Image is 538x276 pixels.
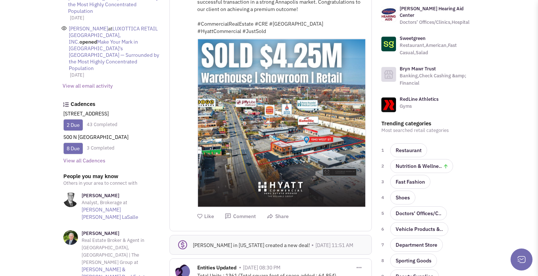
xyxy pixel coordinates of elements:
a: Fast Fashion [390,175,430,189]
h3: [PERSON_NAME] [82,192,160,199]
a: [STREET_ADDRESS] [63,110,109,117]
a: [PERSON_NAME] [PERSON_NAME] LaSalle [82,206,138,220]
span: [PERSON_NAME] [69,25,108,32]
a: Shoes [390,191,415,205]
p: Banking,Check Cashing &amp; Financial [400,72,478,87]
span: 8 [381,257,386,264]
a: Vehicle Products &.. [390,222,448,236]
button: Comment [225,213,256,220]
h3: Trending categories [381,120,478,127]
a: Nutrition & Wellne.. [390,159,453,173]
a: Department Store [390,238,443,252]
a: 2 Due [67,122,80,128]
h3: [PERSON_NAME] [82,230,160,237]
span: 1 [381,147,386,154]
a: Sporting Goods [390,254,437,268]
h3: People you may know [63,173,160,180]
a: Sweetgreen [400,35,426,41]
p: Gyms [400,103,438,110]
a: 43 Completed [87,121,117,128]
a: 8 Due [67,145,80,152]
a: View all email activity [63,82,113,89]
span: 3 [381,178,386,185]
a: Bryn Mawr Trust [400,66,436,72]
img: www.sweetgreen.com [381,37,396,51]
a: 3 Completed [87,145,115,151]
span: 5 [381,210,386,217]
button: Like [197,213,214,220]
p: [DATE] [70,71,160,79]
img: icons_eye-open.png [61,25,67,31]
p: Restaurant,American,Fast Casual,Salad [400,42,478,56]
a: RedLine Athletics [400,96,438,102]
span: [DATE] 11:51 AM [315,242,353,249]
span: 4 [381,194,386,201]
a: Restaurant [390,143,427,157]
a: 500 N [GEOGRAPHIC_DATA] [63,134,128,140]
img: icon-retailer-placeholder.png [381,67,396,82]
p: Doctors’ Offices/Clinics,Hospital [400,19,478,26]
span: Real Estate Broker & Agent in [GEOGRAPHIC_DATA], [GEOGRAPHIC_DATA] | The [PERSON_NAME] Group at [82,237,144,265]
button: Share [267,213,289,220]
span: [DATE] 08:30 PM [243,264,280,271]
span: Make Your Mark in [GEOGRAPHIC_DATA]'s [GEOGRAPHIC_DATA] — Surrounded by the Most Highly Concentra... [69,38,159,71]
div: at [69,25,160,71]
span: Entities Updated [197,264,236,273]
h3: Cadences [71,101,160,107]
div: [PERSON_NAME] in [US_STATE] created a new deal! [193,242,363,249]
a: View all Cadences [63,157,105,164]
span: 7 [381,241,386,249]
span: Like [204,213,214,220]
span: opened [79,38,97,45]
span: LUXOTTICA RETAIL [GEOGRAPHIC_DATA], INC. [69,25,158,45]
span: 6 [381,225,386,233]
img: Cadences_logo.png [63,102,69,107]
p: Most searched retail categories [381,127,478,134]
a: [PERSON_NAME] Hearing Aid Center [400,5,464,18]
span: Analyst, Brokerage at [82,199,127,206]
p: [DATE] [70,14,160,22]
span: 2 [381,162,386,170]
a: Doctors’ Offices/C.. [390,206,447,220]
p: Others in your area to connect with [63,180,160,187]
